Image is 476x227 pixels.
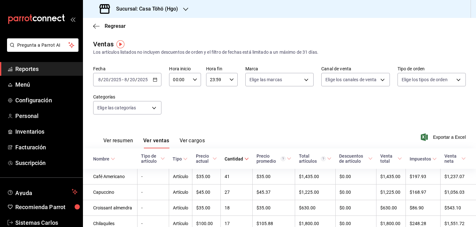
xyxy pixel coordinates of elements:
[116,40,124,48] img: Tooltip marker
[206,67,238,71] label: Hora fin
[83,169,137,184] td: Café Americano
[339,153,367,164] div: Descuentos de artículo
[441,169,476,184] td: $1,237.07
[253,200,295,216] td: $35.00
[97,105,136,111] span: Elige las categorías
[169,200,192,216] td: Artículo
[93,156,109,161] div: Nombre
[124,77,127,82] input: --
[257,153,286,164] div: Precio promedio
[325,76,376,83] span: Elige los canales de venta
[98,77,101,82] input: --
[221,184,253,200] td: 27
[245,67,314,71] label: Marca
[105,23,126,29] span: Regresar
[221,200,253,216] td: 18
[111,77,122,82] input: ----
[15,80,78,89] span: Menú
[15,203,78,211] span: Recomienda Parrot
[93,49,466,56] div: Los artículos listados no incluyen descuentos de orden y el filtro de fechas está limitado a un m...
[441,200,476,216] td: $543.10
[137,169,169,184] td: -
[7,38,78,52] button: Pregunta a Parrot AI
[83,184,137,200] td: Capuccino
[15,65,78,73] span: Reportes
[93,23,126,29] button: Regresar
[141,153,165,164] span: Tipo de artículo
[103,77,109,82] input: --
[196,153,217,164] span: Precio actual
[15,96,78,105] span: Configuración
[335,184,376,200] td: $0.00
[111,5,178,13] h3: Sucursal: Casa Töhö (Hgo)
[422,133,466,141] button: Exportar a Excel
[402,76,448,83] span: Elige los tipos de orden
[410,156,437,161] span: Impuestos
[130,77,135,82] input: --
[295,169,336,184] td: $1,435.00
[93,39,114,49] div: Ventas
[225,156,249,161] span: Cantidad
[93,67,161,71] label: Fecha
[15,188,69,196] span: Ayuda
[299,153,332,164] span: Total artículos
[444,153,466,164] span: Venta neta
[15,143,78,152] span: Facturación
[101,77,103,82] span: /
[249,76,282,83] span: Elige las marcas
[376,184,406,200] td: $1,225.00
[17,42,69,49] span: Pregunta a Parrot AI
[15,112,78,120] span: Personal
[376,169,406,184] td: $1,435.00
[221,169,253,184] td: 41
[398,67,466,71] label: Tipo de orden
[253,169,295,184] td: $35.00
[192,200,221,216] td: $35.00
[406,200,441,216] td: $86.90
[380,153,396,164] div: Venta total
[103,137,205,148] div: navigation tabs
[335,200,376,216] td: $0.00
[410,156,431,161] div: Impuestos
[321,67,390,71] label: Canal de venta
[444,153,460,164] div: Venta neta
[180,137,205,148] button: Ver cargos
[169,169,192,184] td: Artículo
[196,153,211,164] div: Precio actual
[15,159,78,167] span: Suscripción
[192,184,221,200] td: $45.00
[143,137,169,148] button: Ver ventas
[127,77,129,82] span: /
[15,218,78,227] span: Sistemas Carlos
[169,184,192,200] td: Artículo
[281,156,286,161] svg: Precio promedio = Total artículos / cantidad
[299,153,326,164] div: Total artículos
[109,77,111,82] span: /
[137,200,169,216] td: -
[137,77,148,82] input: ----
[135,77,137,82] span: /
[141,153,159,164] div: Tipo de artículo
[321,156,326,161] svg: El total artículos considera cambios de precios en los artículos así como costos adicionales por ...
[335,169,376,184] td: $0.00
[70,17,75,22] button: open_drawer_menu
[380,153,402,164] span: Venta total
[137,184,169,200] td: -
[295,184,336,200] td: $1,225.00
[173,156,188,161] span: Tipo
[122,77,123,82] span: -
[103,137,133,148] button: Ver resumen
[406,184,441,200] td: $168.97
[93,95,161,99] label: Categorías
[295,200,336,216] td: $630.00
[4,46,78,53] a: Pregunta a Parrot AI
[83,200,137,216] td: Croissant almendra
[376,200,406,216] td: $630.00
[253,184,295,200] td: $45.37
[169,67,201,71] label: Hora inicio
[339,153,372,164] span: Descuentos de artículo
[15,127,78,136] span: Inventarios
[257,153,291,164] span: Precio promedio
[192,169,221,184] td: $35.00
